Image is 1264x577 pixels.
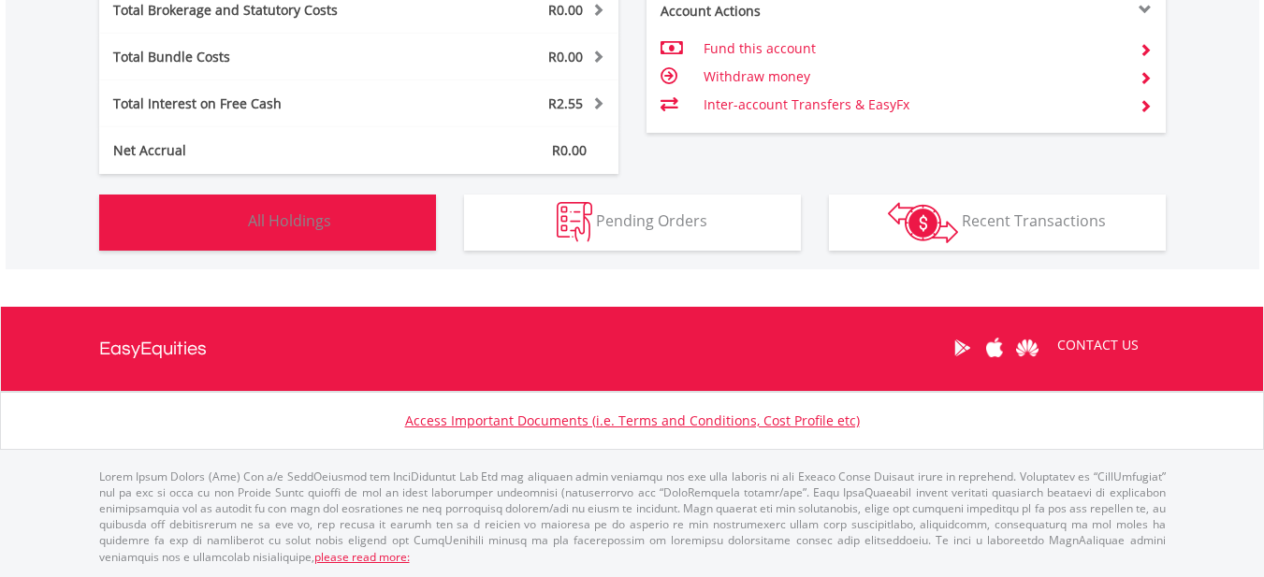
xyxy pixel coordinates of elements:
[99,307,207,391] a: EasyEquities
[405,411,860,429] a: Access Important Documents (i.e. Terms and Conditions, Cost Profile etc)
[979,319,1011,377] a: Apple
[557,202,592,242] img: pending_instructions-wht.png
[548,94,583,112] span: R2.55
[962,210,1106,231] span: Recent Transactions
[647,2,907,21] div: Account Actions
[204,202,244,242] img: holdings-wht.png
[829,195,1166,251] button: Recent Transactions
[99,94,402,113] div: Total Interest on Free Cash
[1011,319,1044,377] a: Huawei
[314,549,410,565] a: please read more:
[704,35,1124,63] td: Fund this account
[99,469,1166,565] p: Lorem Ipsum Dolors (Ame) Con a/e SeddOeiusmod tem InciDiduntut Lab Etd mag aliquaen admin veniamq...
[704,91,1124,119] td: Inter-account Transfers & EasyFx
[99,48,402,66] div: Total Bundle Costs
[1044,319,1152,371] a: CONTACT US
[99,195,436,251] button: All Holdings
[946,319,979,377] a: Google Play
[99,141,402,160] div: Net Accrual
[248,210,331,231] span: All Holdings
[552,141,587,159] span: R0.00
[548,48,583,65] span: R0.00
[548,1,583,19] span: R0.00
[464,195,801,251] button: Pending Orders
[99,1,402,20] div: Total Brokerage and Statutory Costs
[704,63,1124,91] td: Withdraw money
[888,202,958,243] img: transactions-zar-wht.png
[596,210,707,231] span: Pending Orders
